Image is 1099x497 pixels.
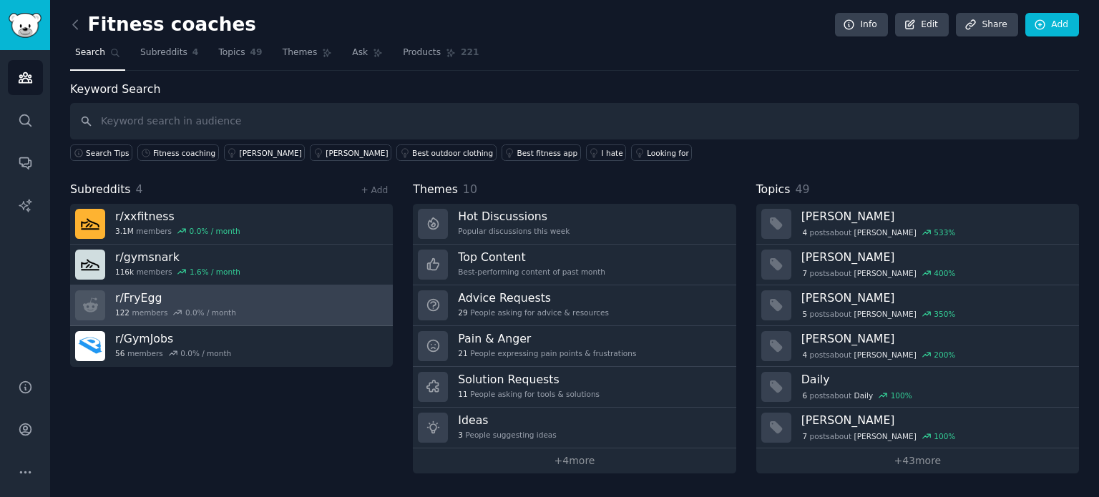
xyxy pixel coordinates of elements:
[854,227,917,237] span: [PERSON_NAME]
[115,250,240,265] h3: r/ gymsnark
[458,209,570,224] h3: Hot Discussions
[413,367,736,408] a: Solution Requests11People asking for tools & solutions
[115,290,236,305] h3: r/ FryEgg
[756,408,1079,448] a: [PERSON_NAME]7postsabout[PERSON_NAME]100%
[213,41,267,71] a: Topics49
[458,331,636,346] h3: Pain & Anger
[458,430,463,440] span: 3
[795,182,809,196] span: 49
[602,148,623,158] div: I hate
[361,185,388,195] a: + Add
[70,204,393,245] a: r/xxfitness3.1Mmembers0.0% / month
[115,226,134,236] span: 3.1M
[517,148,577,158] div: Best fitness app
[412,148,493,158] div: Best outdoor clothing
[192,46,199,59] span: 4
[756,204,1079,245] a: [PERSON_NAME]4postsabout[PERSON_NAME]533%
[75,331,105,361] img: GymJobs
[115,209,240,224] h3: r/ xxfitness
[413,448,736,473] a: +4more
[458,307,467,318] span: 29
[895,13,949,37] a: Edit
[413,285,736,326] a: Advice Requests29People asking for advice & resources
[75,46,105,59] span: Search
[891,390,912,400] div: 100 %
[934,309,955,319] div: 350 %
[115,267,134,277] span: 116k
[278,41,338,71] a: Themes
[115,348,231,358] div: members
[413,204,736,245] a: Hot DiscussionsPopular discussions this week
[70,181,131,199] span: Subreddits
[398,41,484,71] a: Products221
[458,250,605,265] h3: Top Content
[854,268,917,278] span: [PERSON_NAME]
[352,46,368,59] span: Ask
[756,448,1079,473] a: +43more
[801,430,957,443] div: post s about
[413,181,458,199] span: Themes
[934,350,955,360] div: 200 %
[115,267,240,277] div: members
[458,372,600,387] h3: Solution Requests
[140,46,187,59] span: Subreddits
[413,245,736,285] a: Top ContentBest-performing content of past month
[801,389,914,402] div: post s about
[458,290,609,305] h3: Advice Requests
[801,372,1069,387] h3: Daily
[70,82,160,96] label: Keyword Search
[956,13,1017,37] a: Share
[802,431,807,441] span: 7
[115,348,124,358] span: 56
[70,326,393,367] a: r/GymJobs56members0.0% / month
[802,227,807,237] span: 4
[854,350,917,360] span: [PERSON_NAME]
[250,46,263,59] span: 49
[458,307,609,318] div: People asking for advice & resources
[185,307,236,318] div: 0.0 % / month
[135,41,203,71] a: Subreddits4
[115,307,236,318] div: members
[802,350,807,360] span: 4
[647,148,689,158] div: Looking for
[854,309,917,319] span: [PERSON_NAME]
[458,348,636,358] div: People expressing pain points & frustrations
[801,290,1069,305] h3: [PERSON_NAME]
[70,103,1079,139] input: Keyword search in audience
[458,226,570,236] div: Popular discussions this week
[801,413,1069,428] h3: [PERSON_NAME]
[801,226,957,239] div: post s about
[801,348,957,361] div: post s about
[801,307,957,320] div: post s about
[224,144,306,161] a: [PERSON_NAME]
[801,209,1069,224] h3: [PERSON_NAME]
[70,41,125,71] a: Search
[413,326,736,367] a: Pain & Anger21People expressing pain points & frustrations
[801,267,957,280] div: post s about
[347,41,388,71] a: Ask
[802,268,807,278] span: 7
[190,226,240,236] div: 0.0 % / month
[458,267,605,277] div: Best-performing content of past month
[458,430,556,440] div: People suggesting ideas
[502,144,581,161] a: Best fitness app
[9,13,41,38] img: GummySearch logo
[218,46,245,59] span: Topics
[180,348,231,358] div: 0.0 % / month
[396,144,497,161] a: Best outdoor clothing
[756,285,1079,326] a: [PERSON_NAME]5postsabout[PERSON_NAME]350%
[115,307,130,318] span: 122
[458,389,600,399] div: People asking for tools & solutions
[934,268,955,278] div: 400 %
[115,331,231,346] h3: r/ GymJobs
[326,148,388,158] div: [PERSON_NAME]
[631,144,692,161] a: Looking for
[283,46,318,59] span: Themes
[136,182,143,196] span: 4
[586,144,627,161] a: I hate
[1025,13,1079,37] a: Add
[310,144,391,161] a: [PERSON_NAME]
[934,431,955,441] div: 100 %
[86,148,130,158] span: Search Tips
[835,13,888,37] a: Info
